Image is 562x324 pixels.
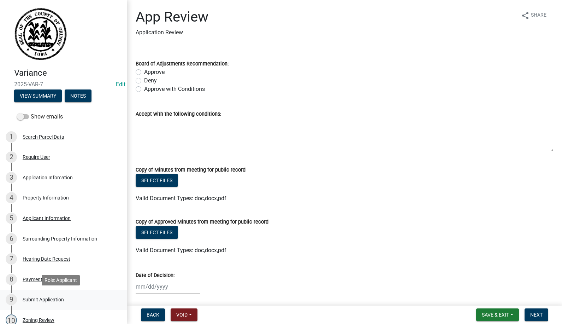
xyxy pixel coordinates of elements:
[176,312,188,318] span: Void
[6,192,17,203] div: 4
[530,312,543,318] span: Next
[42,275,80,285] div: Role: Applicant
[136,279,200,294] input: mm/dd/yyyy
[6,294,17,305] div: 9
[23,277,42,282] div: Payment
[144,68,165,76] label: Approve
[23,297,64,302] div: Submit Application
[23,134,64,139] div: Search Parcel Data
[136,247,226,254] span: Valid Document Types: doc,docx,pdf
[14,68,122,78] h4: Variance
[6,131,17,143] div: 1
[65,93,91,99] wm-modal-confirm: Notes
[144,76,157,85] label: Deny
[476,308,519,321] button: Save & Exit
[515,8,552,22] button: shareShare
[144,85,205,93] label: Approve with Conditions
[482,312,509,318] span: Save & Exit
[23,175,73,180] div: Application Infomation
[23,195,69,200] div: Property Information
[6,274,17,285] div: 8
[136,226,178,239] button: Select files
[23,155,50,160] div: Require User
[116,81,125,88] wm-modal-confirm: Edit Application Number
[525,308,548,321] button: Next
[23,216,71,221] div: Applicant Information
[6,253,17,265] div: 7
[14,81,113,88] span: 2025-VAR-7
[6,233,17,244] div: 6
[147,312,159,318] span: Back
[23,236,97,241] div: Surrounding Property Information
[14,7,67,60] img: Grundy County, Iowa
[136,220,268,225] label: Copy of Approved Minutes from meeting for public record
[6,151,17,163] div: 2
[136,112,221,117] label: Accept with the following conditions:
[136,168,245,173] label: Copy of Minutes from meeting for public record
[6,172,17,183] div: 3
[141,308,165,321] button: Back
[17,112,63,121] label: Show emails
[136,195,226,202] span: Valid Document Types: doc,docx,pdf
[23,318,54,323] div: Zoning Review
[171,308,197,321] button: Void
[23,256,70,261] div: Hearing Date Request
[65,89,91,102] button: Notes
[136,28,208,37] p: Application Review
[136,174,178,187] button: Select files
[136,273,174,278] label: Date of Decision:
[521,11,530,20] i: share
[531,11,546,20] span: Share
[14,89,62,102] button: View Summary
[6,213,17,224] div: 5
[116,81,125,88] a: Edit
[136,8,208,25] h1: App Review
[136,62,229,66] label: Board of Adjustments Recommendation:
[14,93,62,99] wm-modal-confirm: Summary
